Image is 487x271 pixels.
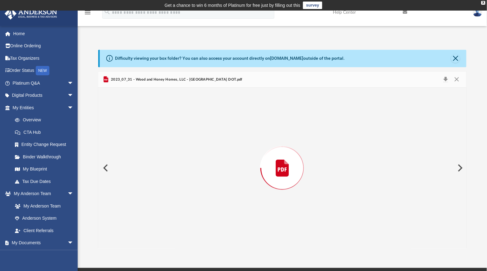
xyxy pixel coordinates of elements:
[98,72,466,249] div: Preview
[303,2,322,9] a: survey
[165,2,301,9] div: Get a chance to win 6 months of Platinum for free just by filling out this
[67,77,80,90] span: arrow_drop_down
[4,40,83,52] a: Online Ordering
[84,12,91,16] a: menu
[4,52,83,64] a: Tax Organizers
[451,75,462,84] button: Close
[440,75,451,84] button: Download
[67,89,80,102] span: arrow_drop_down
[9,249,77,261] a: Box
[270,56,304,61] a: [DOMAIN_NAME]
[3,7,59,20] img: Anderson Advisors Platinum Portal
[9,212,80,225] a: Anderson System
[9,114,83,126] a: Overview
[36,66,49,75] div: NEW
[4,101,83,114] a: My Entitiesarrow_drop_down
[67,237,80,250] span: arrow_drop_down
[4,64,83,77] a: Order StatusNEW
[84,9,91,16] i: menu
[481,1,485,5] div: close
[110,77,242,82] span: 2023_07_31 - Wood and Honey Homes, LLC - [GEOGRAPHIC_DATA] DOT.pdf
[9,175,83,188] a: Tax Due Dates
[9,126,83,138] a: CTA Hub
[9,200,77,212] a: My Anderson Team
[453,159,466,177] button: Next File
[9,138,83,151] a: Entity Change Request
[473,8,482,17] img: User Pic
[104,8,111,15] i: search
[4,89,83,102] a: Digital Productsarrow_drop_down
[67,188,80,200] span: arrow_drop_down
[9,151,83,163] a: Binder Walkthrough
[4,77,83,89] a: Platinum Q&Aarrow_drop_down
[9,224,80,237] a: Client Referrals
[9,163,80,175] a: My Blueprint
[115,55,345,62] div: Difficulty viewing your box folder? You can also access your account directly on outside of the p...
[4,188,80,200] a: My Anderson Teamarrow_drop_down
[4,237,80,249] a: My Documentsarrow_drop_down
[4,27,83,40] a: Home
[451,54,460,63] button: Close
[98,159,112,177] button: Previous File
[67,101,80,114] span: arrow_drop_down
